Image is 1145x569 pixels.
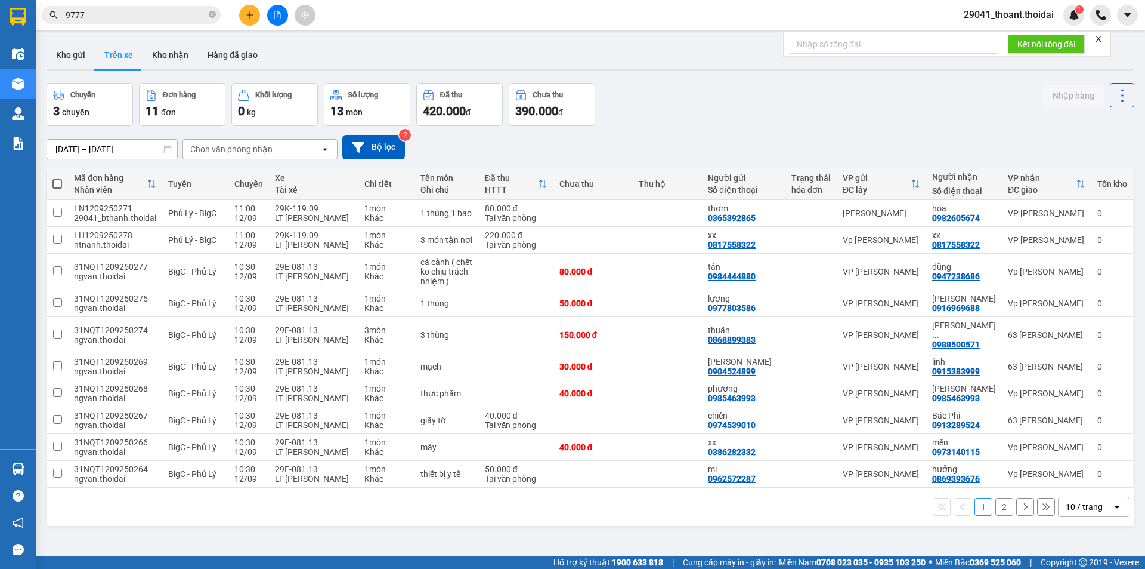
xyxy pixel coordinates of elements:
[168,179,222,189] div: Tuyến
[708,474,756,484] div: 0962572287
[163,91,196,99] div: Đơn hàng
[364,474,409,484] div: Khác
[74,230,156,240] div: LH1209250278
[420,173,473,183] div: Tên món
[74,204,156,213] div: LN1209250271
[275,294,352,303] div: 29E-081.13
[1017,38,1075,51] span: Kết nối tổng đài
[275,384,352,393] div: 29E-081.13
[708,357,779,367] div: nhật minh
[559,330,627,340] div: 150.000 đ
[1008,173,1076,183] div: VP nhận
[320,144,330,154] svg: open
[416,83,503,126] button: Đã thu420.000đ
[95,41,143,69] button: Trên xe
[146,104,159,118] span: 11
[1094,35,1103,43] span: close
[970,558,1021,567] strong: 0369 525 060
[420,299,473,308] div: 1 thùng
[708,420,756,430] div: 0974539010
[275,357,352,367] div: 29E-081.13
[49,11,58,19] span: search
[559,442,627,452] div: 40.000 đ
[234,294,263,303] div: 10:30
[364,272,409,281] div: Khác
[47,41,95,69] button: Kho gửi
[255,91,292,99] div: Khối lượng
[234,357,263,367] div: 10:30
[74,393,156,403] div: ngvan.thoidai
[683,556,776,569] span: Cung cấp máy in - giấy in:
[1030,556,1032,569] span: |
[1079,558,1087,567] span: copyright
[275,185,352,195] div: Tài xế
[791,173,831,183] div: Trạng thái
[13,490,24,502] span: question-circle
[234,438,263,447] div: 10:30
[779,556,926,569] span: Miền Nam
[74,420,156,430] div: ngvan.thoidai
[1069,10,1079,20] img: icon-new-feature
[790,35,998,54] input: Nhập số tổng đài
[364,303,409,313] div: Khác
[843,235,920,245] div: Vp [PERSON_NAME]
[558,107,563,117] span: đ
[12,107,24,120] img: warehouse-icon
[932,384,996,393] div: anh Phương
[1008,267,1085,276] div: Vp [PERSON_NAME]
[843,330,920,340] div: VP [PERSON_NAME]
[301,11,309,19] span: aim
[533,91,563,99] div: Chưa thu
[74,240,156,250] div: ntnanh.thoidai
[74,262,156,272] div: 31NQT1209250277
[420,416,473,425] div: giấy tờ
[74,294,156,303] div: 31NQT1209250275
[168,208,216,218] span: Phủ Lý - BigC
[12,137,24,150] img: solution-icon
[273,11,281,19] span: file-add
[234,367,263,376] div: 12/09
[639,179,696,189] div: Thu hộ
[708,325,779,335] div: thuấn
[932,367,980,376] div: 0915383999
[559,179,627,189] div: Chưa thu
[275,447,352,457] div: LT [PERSON_NAME]
[364,465,409,474] div: 1 món
[74,303,156,313] div: ngvan.thoidai
[1097,442,1127,452] div: 0
[234,230,263,240] div: 11:00
[74,474,156,484] div: ngvan.thoidai
[1122,10,1133,20] span: caret-down
[708,272,756,281] div: 0984444880
[1008,442,1085,452] div: Vp [PERSON_NAME]
[74,272,156,281] div: ngvan.thoidai
[275,325,352,335] div: 29E-081.13
[342,135,405,159] button: Bộ lọc
[364,384,409,393] div: 1 món
[1008,185,1076,195] div: ĐC giao
[1117,5,1138,26] button: caret-down
[74,357,156,367] div: 31NQT1209250269
[364,411,409,420] div: 1 món
[66,8,206,21] input: Tìm tên, số ĐT hoặc mã đơn
[1008,208,1085,218] div: VP [PERSON_NAME]
[168,362,216,371] span: BigC - Phủ Lý
[234,272,263,281] div: 12/09
[995,498,1013,516] button: 2
[1097,179,1127,189] div: Tồn kho
[275,303,352,313] div: LT [PERSON_NAME]
[932,240,980,250] div: 0817558322
[929,560,932,565] span: ⚪️
[168,442,216,452] span: BigC - Phủ Lý
[932,447,980,457] div: 0973140115
[843,362,920,371] div: VP [PERSON_NAME]
[364,240,409,250] div: Khác
[932,262,996,272] div: dũng
[209,10,216,21] span: close-circle
[74,384,156,393] div: 31NQT1209250268
[364,357,409,367] div: 1 món
[485,185,538,195] div: HTTT
[553,556,663,569] span: Hỗ trợ kỹ thuật:
[1097,469,1127,479] div: 0
[70,91,95,99] div: Chuyến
